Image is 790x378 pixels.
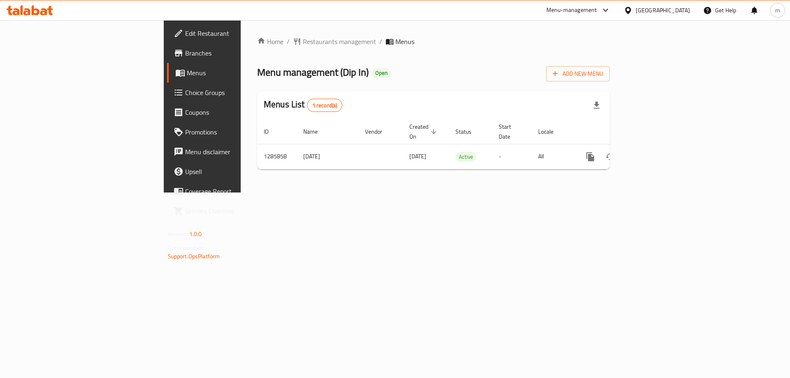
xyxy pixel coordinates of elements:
[167,181,296,201] a: Coverage Report
[257,119,666,169] table: enhanced table
[307,99,343,112] div: Total records count
[499,122,522,141] span: Start Date
[167,142,296,162] a: Menu disclaimer
[185,147,289,157] span: Menu disclaimer
[293,37,376,46] a: Restaurants management
[379,37,382,46] li: /
[303,37,376,46] span: Restaurants management
[168,243,206,253] span: Get support on:
[409,122,439,141] span: Created On
[167,201,296,221] a: Grocery Checklist
[546,5,597,15] div: Menu-management
[168,251,220,262] a: Support.OpsPlatform
[257,37,610,46] nav: breadcrumb
[185,206,289,216] span: Grocery Checklist
[167,162,296,181] a: Upsell
[185,28,289,38] span: Edit Restaurant
[587,95,606,115] div: Export file
[264,127,279,137] span: ID
[581,147,600,167] button: more
[264,98,342,112] h2: Menus List
[257,63,369,81] span: Menu management ( Dip In )
[546,66,610,81] button: Add New Menu
[303,127,328,137] span: Name
[297,144,358,169] td: [DATE]
[372,70,391,77] span: Open
[185,88,289,97] span: Choice Groups
[532,144,574,169] td: All
[167,83,296,102] a: Choice Groups
[185,127,289,137] span: Promotions
[553,69,603,79] span: Add New Menu
[636,6,690,15] div: [GEOGRAPHIC_DATA]
[775,6,780,15] span: m
[167,63,296,83] a: Menus
[185,107,289,117] span: Coupons
[600,147,620,167] button: Change Status
[185,167,289,176] span: Upsell
[185,186,289,196] span: Coverage Report
[574,119,666,144] th: Actions
[167,102,296,122] a: Coupons
[185,48,289,58] span: Branches
[167,43,296,63] a: Branches
[455,127,482,137] span: Status
[167,23,296,43] a: Edit Restaurant
[395,37,414,46] span: Menus
[409,151,426,162] span: [DATE]
[372,68,391,78] div: Open
[455,152,476,162] span: Active
[187,68,289,78] span: Menus
[167,122,296,142] a: Promotions
[538,127,564,137] span: Locale
[189,229,202,239] span: 1.0.0
[492,144,532,169] td: -
[365,127,393,137] span: Vendor
[168,229,188,239] span: Version:
[307,102,342,109] span: 1 record(s)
